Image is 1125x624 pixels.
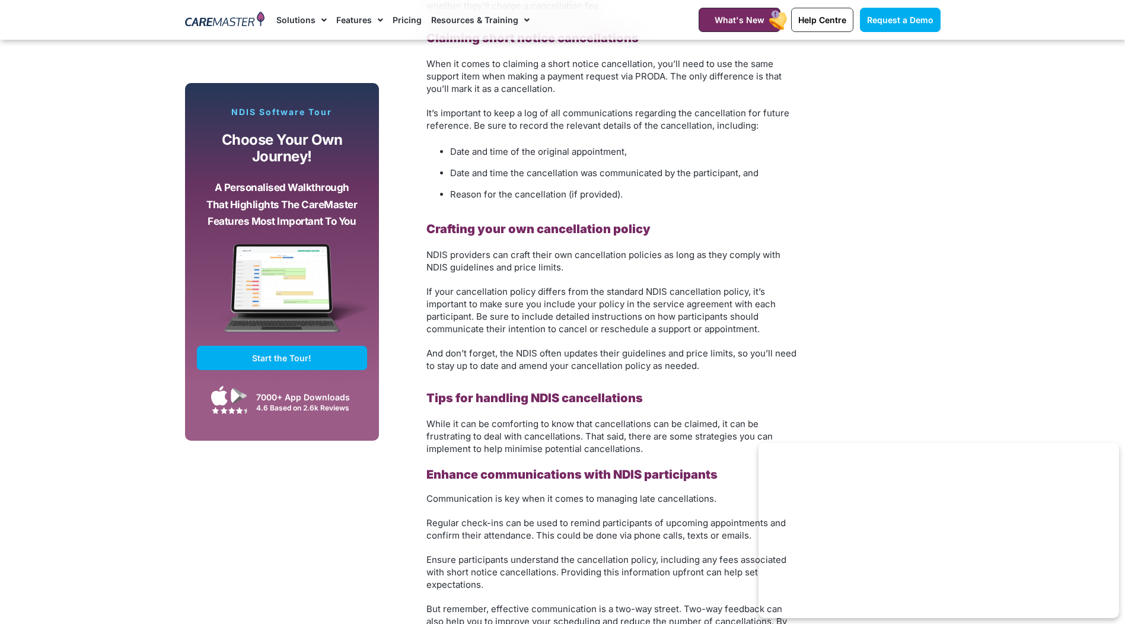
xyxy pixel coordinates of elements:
img: Google Play App Icon [231,387,247,405]
a: Help Centre [791,8,853,32]
span: While it can be comforting to know that cancellations can be claimed, it can be frustrating to de... [426,418,773,454]
b: Enhance communications with NDIS participants [426,467,718,482]
a: What's New [699,8,780,32]
a: Start the Tour! [197,346,368,370]
span: When it comes to claiming a short notice cancellation, you’ll need to use the same support item w... [426,58,782,94]
span: NDIS providers can craft their own cancellation policies as long as they comply with NDIS guideli... [426,249,780,273]
div: 7000+ App Downloads [256,391,361,403]
span: Start the Tour! [252,353,311,363]
img: Google Play Store App Review Stars [212,407,247,414]
div: 4.6 Based on 2.6k Reviews [256,403,361,412]
p: NDIS Software Tour [197,107,368,117]
span: Regular check-ins can be used to remind participants of upcoming appointments and confirm their a... [426,517,786,541]
span: And don’t forget, the NDIS often updates their guidelines and price limits, so you’ll need to sta... [426,348,796,371]
img: CareMaster Software Mockup on Screen [197,244,368,346]
p: Choose your own journey! [206,132,359,165]
b: Tips for handling NDIS cancellations [426,391,643,405]
span: What's New [715,15,764,25]
span: If your cancellation policy differs from the standard NDIS cancellation policy, it’s important to... [426,286,776,335]
span: Reason for the cancellation (if provided). [450,189,623,200]
span: Help Centre [798,15,846,25]
img: Apple App Store Icon [211,386,228,406]
span: Date and time of the original appointment, [450,146,627,157]
span: Ensure participants understand the cancellation policy, including any fees associated with short ... [426,554,786,590]
span: Communication is key when it comes to managing late cancellations. [426,493,716,504]
img: CareMaster Logo [185,11,265,29]
p: A personalised walkthrough that highlights the CareMaster features most important to you [206,179,359,230]
iframe: Popup CTA [759,442,1119,618]
span: Date and time the cancellation was communicated by the participant, and [450,167,759,179]
a: Request a Demo [860,8,941,32]
span: Request a Demo [867,15,933,25]
b: Crafting your own cancellation policy [426,222,651,236]
span: It’s important to keep a log of all communications regarding the cancellation for future referenc... [426,107,789,131]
